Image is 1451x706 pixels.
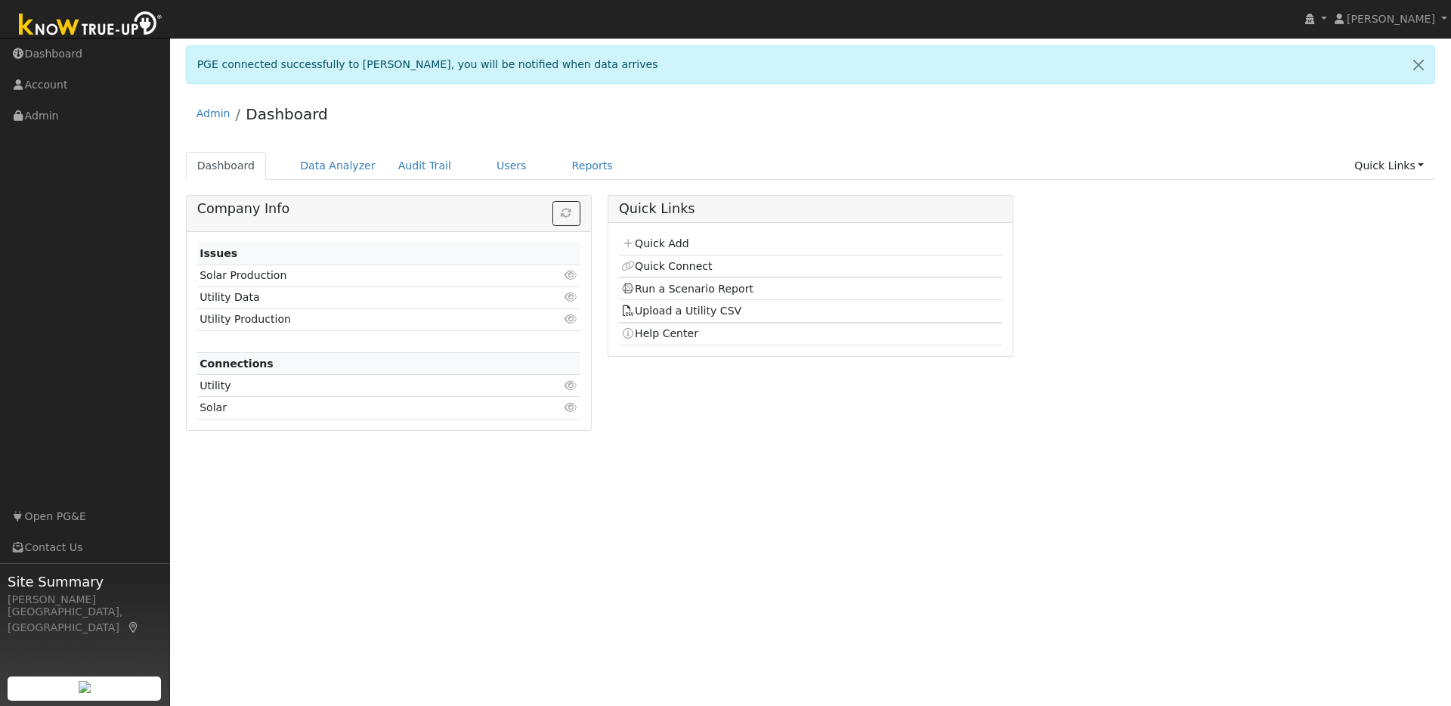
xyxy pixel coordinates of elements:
a: Quick Connect [621,260,712,272]
td: Solar Production [197,265,518,286]
a: Audit Trail [387,152,463,180]
a: Data Analyzer [289,152,387,180]
a: Quick Links [1343,152,1435,180]
span: [PERSON_NAME] [1347,13,1435,25]
td: Utility [197,375,518,397]
span: Site Summary [8,571,162,592]
strong: Issues [200,247,237,259]
div: [GEOGRAPHIC_DATA], [GEOGRAPHIC_DATA] [8,604,162,636]
i: Click to view [565,380,578,391]
a: Dashboard [186,152,267,180]
a: Help Center [621,327,698,339]
a: Users [485,152,538,180]
h5: Company Info [197,201,580,217]
a: Admin [196,107,230,119]
h5: Quick Links [619,201,1002,217]
a: Dashboard [246,105,328,123]
i: Click to view [565,292,578,302]
a: Map [127,621,141,633]
img: Know True-Up [11,8,170,42]
a: Close [1403,46,1434,83]
a: Quick Add [621,237,688,249]
strong: Connections [200,358,274,370]
td: Utility Data [197,286,518,308]
i: Click to view [565,314,578,324]
img: retrieve [79,681,91,693]
td: Solar [197,397,518,419]
a: Upload a Utility CSV [621,305,741,317]
div: PGE connected successfully to [PERSON_NAME], you will be notified when data arrives [186,45,1436,84]
td: Utility Production [197,308,518,330]
i: Click to view [565,402,578,413]
a: Reports [561,152,624,180]
div: [PERSON_NAME] [8,592,162,608]
a: Run a Scenario Report [621,283,753,295]
i: Click to view [565,270,578,280]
